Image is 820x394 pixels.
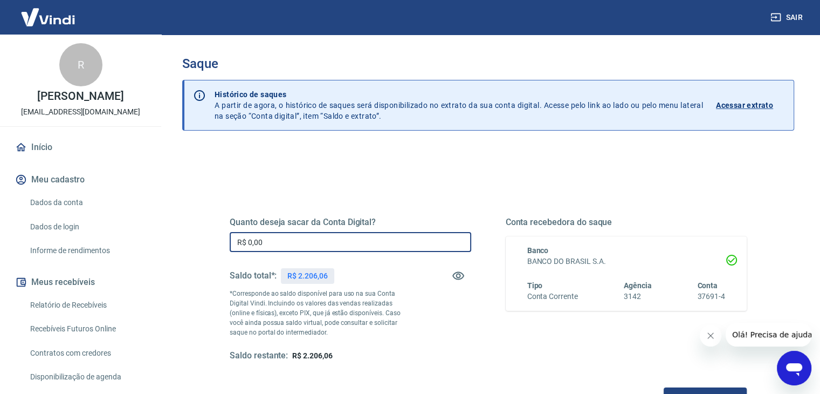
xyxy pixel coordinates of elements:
a: Informe de rendimentos [26,240,148,262]
a: Acessar extrato [716,89,785,121]
div: R [59,43,102,86]
p: Histórico de saques [215,89,703,100]
h6: BANCO DO BRASIL S.A. [527,256,726,267]
iframe: Botão para abrir a janela de mensagens [777,351,811,385]
a: Relatório de Recebíveis [26,294,148,316]
p: A partir de agora, o histórico de saques será disponibilizado no extrato da sua conta digital. Ac... [215,89,703,121]
p: [EMAIL_ADDRESS][DOMAIN_NAME] [21,106,140,118]
h5: Saldo total*: [230,270,277,281]
button: Meus recebíveis [13,270,148,294]
h3: Saque [182,56,794,71]
h5: Quanto deseja sacar da Conta Digital? [230,217,471,228]
p: *Corresponde ao saldo disponível para uso na sua Conta Digital Vindi. Incluindo os valores das ve... [230,289,411,337]
span: Agência [624,281,652,290]
p: Acessar extrato [716,100,773,111]
span: Olá! Precisa de ajuda? [6,8,91,16]
a: Dados de login [26,216,148,238]
p: R$ 2.206,06 [287,270,327,282]
a: Início [13,135,148,159]
button: Sair [768,8,807,28]
h6: 3142 [624,291,652,302]
a: Disponibilização de agenda [26,366,148,388]
p: [PERSON_NAME] [37,91,123,102]
h5: Saldo restante: [230,350,288,362]
h5: Conta recebedora do saque [506,217,747,228]
a: Dados da conta [26,192,148,214]
span: Banco [527,246,549,255]
span: Tipo [527,281,543,290]
h6: Conta Corrente [527,291,578,302]
button: Meu cadastro [13,168,148,192]
a: Contratos com credores [26,342,148,364]
span: Conta [697,281,718,290]
iframe: Fechar mensagem [700,325,721,347]
span: R$ 2.206,06 [292,351,332,360]
a: Recebíveis Futuros Online [26,318,148,340]
iframe: Mensagem da empresa [726,323,811,347]
h6: 37691-4 [697,291,725,302]
img: Vindi [13,1,83,33]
